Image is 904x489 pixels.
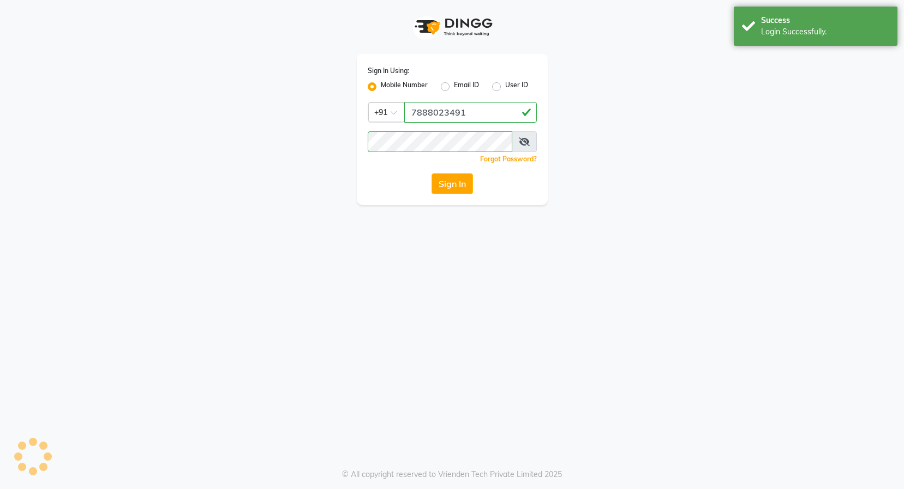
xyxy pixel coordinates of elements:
[368,131,512,152] input: Username
[381,80,428,93] label: Mobile Number
[505,80,528,93] label: User ID
[761,26,889,38] div: Login Successfully.
[409,11,496,43] img: logo1.svg
[404,102,537,123] input: Username
[761,15,889,26] div: Success
[480,155,537,163] a: Forgot Password?
[432,173,473,194] button: Sign In
[368,66,409,76] label: Sign In Using:
[454,80,479,93] label: Email ID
